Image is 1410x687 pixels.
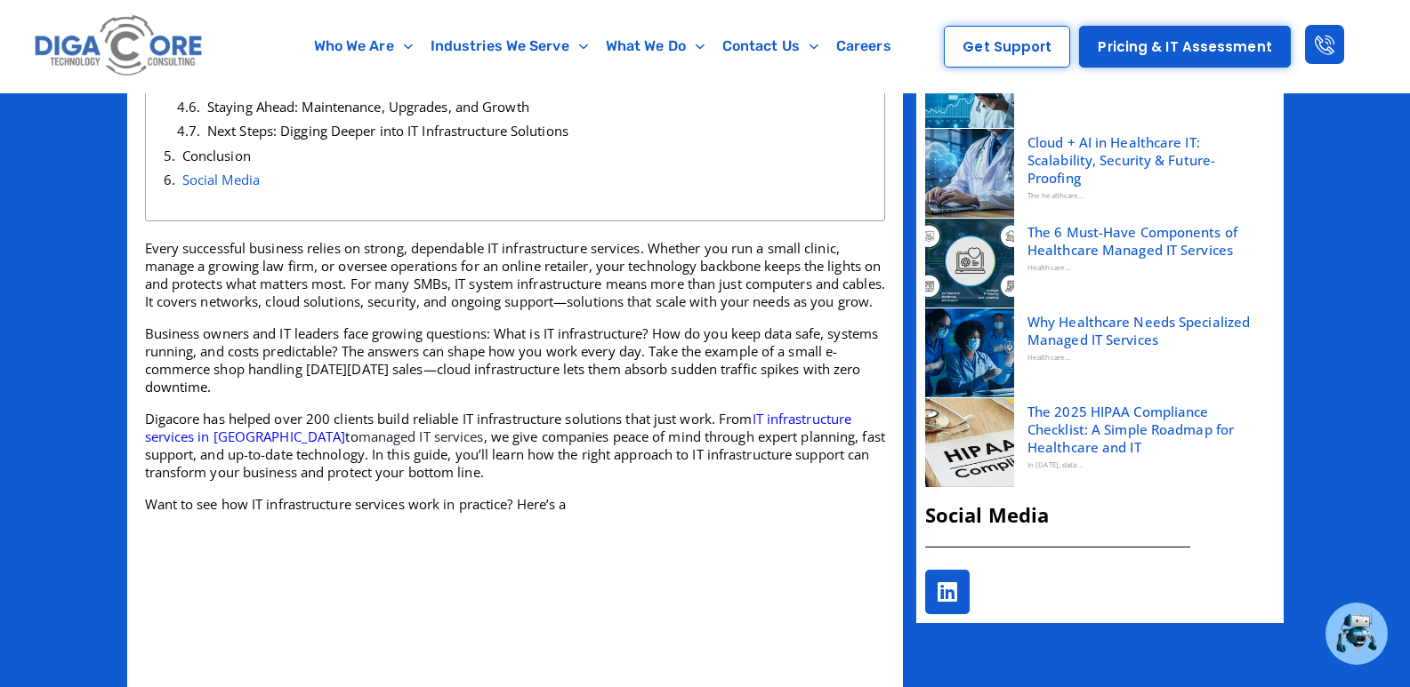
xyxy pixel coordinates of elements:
[925,308,1014,397] img: Why Healthcare Needs Specialized Managed IT Services
[925,398,1014,487] img: HIPAA compliance checklist
[1027,187,1261,204] div: The healthcare...
[359,427,484,445] a: managed IT services
[1027,456,1261,474] div: In [DATE], data...
[713,26,827,67] a: Contact Us
[827,26,900,67] a: Careers
[925,505,1275,524] h2: Social Media
[1027,348,1261,366] div: Healthcare...
[207,122,568,140] a: Next Steps: Digging Deeper into IT Infrastructure Solutions
[305,26,422,67] a: Who We Are
[1027,313,1261,348] a: Why Healthcare Needs Specialized Managed IT Services
[145,239,885,310] p: Every successful business relies on strong, dependable IT infrastructure services. Whether you ru...
[282,26,923,67] nav: Menu
[597,26,713,67] a: What We Do
[182,171,260,188] a: Social Media
[944,26,1070,68] a: Get Support
[1027,133,1261,187] a: Cloud + AI in Healthcare IT: Scalability, Security & Future-Proofing
[207,98,529,116] a: Staying Ahead: Maintenance, Upgrades, and Growth
[1027,223,1261,259] a: The 6 Must-Have Components of Healthcare Managed IT Services
[30,9,208,84] img: Digacore logo 1
[145,324,885,395] p: Business owners and IT leaders face growing questions: What is IT infrastructure? How do you keep...
[1027,259,1261,276] div: Healthcare...
[145,410,852,445] a: IT infrastructure services in [GEOGRAPHIC_DATA]
[1098,40,1271,53] span: Pricing & IT Assessment
[145,410,885,481] p: Digacore has helped over 200 clients build reliable IT infrastructure solutions that just work. F...
[1027,403,1261,456] a: The 2025 HIPAA Compliance Checklist: A Simple Roadmap for Healthcare and IT
[925,129,1014,218] img: Cloud + AI in healthcare IT
[145,495,885,513] p: Want to see how IT infrastructure services work in practice? Here’s a
[925,219,1014,308] img: 6 Key Components of Healthcare Managed IT Services
[963,40,1051,53] span: Get Support
[182,147,251,164] a: Conclusion
[422,26,597,67] a: Industries We Serve
[1079,26,1290,68] a: Pricing & IT Assessment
